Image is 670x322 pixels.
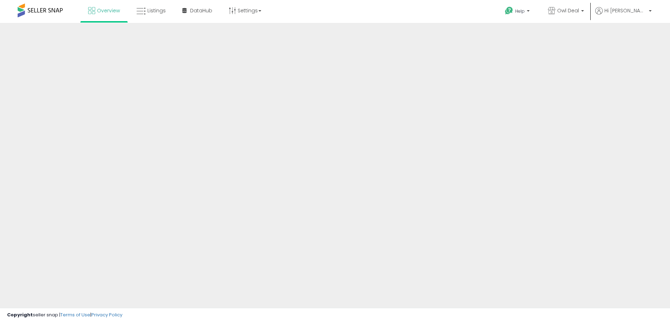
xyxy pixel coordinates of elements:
a: Hi [PERSON_NAME] [595,7,652,23]
span: Help [515,8,525,14]
span: Listings [147,7,166,14]
span: DataHub [190,7,212,14]
i: Get Help [505,6,513,15]
a: Help [499,1,537,23]
strong: Copyright [7,311,33,318]
div: seller snap | | [7,312,122,318]
span: Overview [97,7,120,14]
span: Owl Deal [557,7,579,14]
a: Terms of Use [60,311,90,318]
span: Hi [PERSON_NAME] [604,7,647,14]
a: Privacy Policy [91,311,122,318]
